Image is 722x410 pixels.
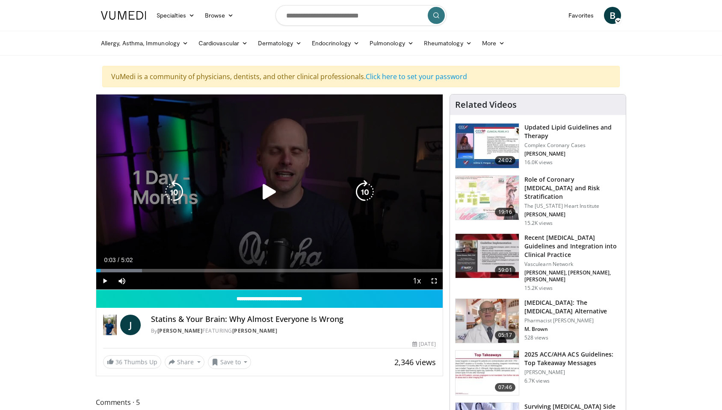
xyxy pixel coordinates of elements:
a: [PERSON_NAME] [232,327,278,334]
span: 59:01 [495,266,515,274]
a: Pulmonology [364,35,419,52]
a: Browse [200,7,239,24]
div: Progress Bar [96,269,443,272]
p: 16.0K views [524,159,553,166]
a: J [120,315,141,335]
div: VuMedi is a community of physicians, dentists, and other clinical professionals. [102,66,620,87]
p: M. Brown [524,326,621,333]
img: 1efa8c99-7b8a-4ab5-a569-1c219ae7bd2c.150x105_q85_crop-smart_upscale.jpg [456,176,519,220]
img: VuMedi Logo [101,11,146,20]
span: 0:03 [104,257,115,263]
div: By FEATURING [151,327,436,335]
video-js: Video Player [96,94,443,290]
div: [DATE] [412,340,435,348]
a: 07:46 2025 ACC/AHA ACS Guidelines: Top Takeaway Messages [PERSON_NAME] 6.7K views [455,350,621,395]
a: More [477,35,510,52]
p: The [US_STATE] Heart Institute [524,203,621,209]
a: 59:01 Recent [MEDICAL_DATA] Guidelines and Integration into Clinical Practice Vasculearn Network ... [455,233,621,292]
a: Favorites [563,7,599,24]
h3: [MEDICAL_DATA]: The [MEDICAL_DATA] Alternative [524,298,621,316]
a: 36 Thumbs Up [103,355,161,369]
a: Allergy, Asthma, Immunology [96,35,193,52]
a: Dermatology [253,35,307,52]
span: / [118,257,119,263]
p: 528 views [524,334,548,341]
button: Share [165,355,204,369]
img: 369ac253-1227-4c00-b4e1-6e957fd240a8.150x105_q85_crop-smart_upscale.jpg [456,351,519,395]
p: 15.2K views [524,285,553,292]
span: 36 [115,358,122,366]
p: Complex Coronary Cases [524,142,621,149]
p: [PERSON_NAME] [524,150,621,157]
h3: Recent [MEDICAL_DATA] Guidelines and Integration into Clinical Practice [524,233,621,259]
h4: Related Videos [455,100,517,110]
h3: Role of Coronary [MEDICAL_DATA] and Risk Stratification [524,175,621,201]
span: 05:17 [495,331,515,339]
p: 15.2K views [524,220,553,227]
button: Fullscreen [426,272,443,289]
p: [PERSON_NAME], [PERSON_NAME], [PERSON_NAME] [524,269,621,283]
h3: 2025 ACC/AHA ACS Guidelines: Top Takeaway Messages [524,350,621,367]
h3: Updated Lipid Guidelines and Therapy [524,123,621,140]
button: Save to [208,355,252,369]
p: 6.7K views [524,378,550,384]
button: Mute [113,272,130,289]
img: 77f671eb-9394-4acc-bc78-a9f077f94e00.150x105_q85_crop-smart_upscale.jpg [456,124,519,168]
a: 19:16 Role of Coronary [MEDICAL_DATA] and Risk Stratification The [US_STATE] Heart Institute [PER... [455,175,621,227]
a: Cardiovascular [193,35,253,52]
a: 24:02 Updated Lipid Guidelines and Therapy Complex Coronary Cases [PERSON_NAME] 16.0K views [455,123,621,168]
a: Specialties [151,7,200,24]
button: Playback Rate [408,272,426,289]
button: Play [96,272,113,289]
p: [PERSON_NAME] [524,369,621,376]
img: 87825f19-cf4c-4b91-bba1-ce218758c6bb.150x105_q85_crop-smart_upscale.jpg [456,234,519,278]
a: [PERSON_NAME] [157,327,203,334]
input: Search topics, interventions [275,5,447,26]
a: Click here to set your password [366,72,467,81]
span: 2,346 views [394,357,436,367]
span: 19:16 [495,208,515,216]
span: 24:02 [495,156,515,165]
a: Endocrinology [307,35,364,52]
p: [PERSON_NAME] [524,211,621,218]
a: B [604,7,621,24]
a: 05:17 [MEDICAL_DATA]: The [MEDICAL_DATA] Alternative Pharmacist [PERSON_NAME] M. Brown 528 views [455,298,621,344]
a: Rheumatology [419,35,477,52]
span: 5:02 [121,257,133,263]
img: Dr. Jordan Rennicke [103,315,117,335]
p: Pharmacist [PERSON_NAME] [524,317,621,324]
h4: Statins & Your Brain: Why Almost Everyone Is Wrong [151,315,436,324]
span: Comments 5 [96,397,443,408]
span: 07:46 [495,383,515,392]
p: Vasculearn Network [524,261,621,268]
img: ce9609b9-a9bf-4b08-84dd-8eeb8ab29fc6.150x105_q85_crop-smart_upscale.jpg [456,299,519,343]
